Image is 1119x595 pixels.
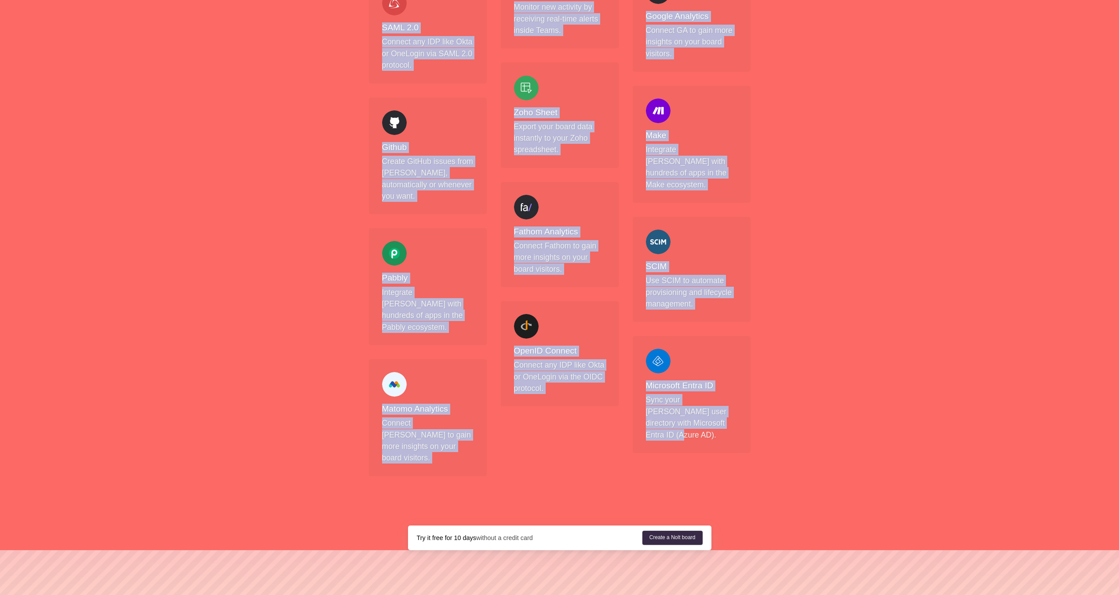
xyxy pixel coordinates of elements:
[514,240,605,275] p: Connect Fathom to gain more insights on your board visitors.
[382,156,474,202] p: Create GitHub issues from [PERSON_NAME], automatically or whenever you want.
[646,130,737,141] h4: Make
[382,142,474,153] h4: Github
[646,394,737,441] p: Sync your [PERSON_NAME] user directory with Microsoft Entra ID (Azure AD).
[642,531,703,545] a: Create a Nolt board
[382,36,474,71] p: Connect any IDP like Okta or OneLogin via SAML 2.0 protocol.
[382,273,474,284] h4: Pabbly
[646,25,737,59] p: Connect GA to gain more insights on your board visitors.
[382,22,474,33] h4: SAML 2.0
[382,417,474,464] p: Connect [PERSON_NAME] to gain more insights on your board visitors.
[514,346,605,357] h4: OpenID Connect
[514,121,605,156] p: Export your board data instantly to your Zoho spreadsheet.
[382,404,474,415] h4: Matomo Analytics
[417,533,642,542] div: without a credit card
[646,11,737,22] h4: Google Analytics
[646,380,737,391] h4: Microsoft Entra ID
[646,275,737,310] p: Use SCIM to automate provisioning and lifecycle management.
[417,534,476,541] strong: Try it free for 10 days
[514,107,605,118] h4: Zoho Sheet
[514,1,605,36] p: Monitor new activity by receiving real-time alerts inside Teams.
[382,287,474,333] p: Integrate [PERSON_NAME] with hundreds of apps in the Pabbly ecosystem.
[646,144,737,190] p: Integrate [PERSON_NAME] with hundreds of apps in the Make ecosystem.
[514,226,605,237] h4: Fathom Analytics
[646,261,737,272] h4: SCIM
[514,359,605,394] p: Connect any IDP like Okta or OneLogin via the OIDC protocol.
